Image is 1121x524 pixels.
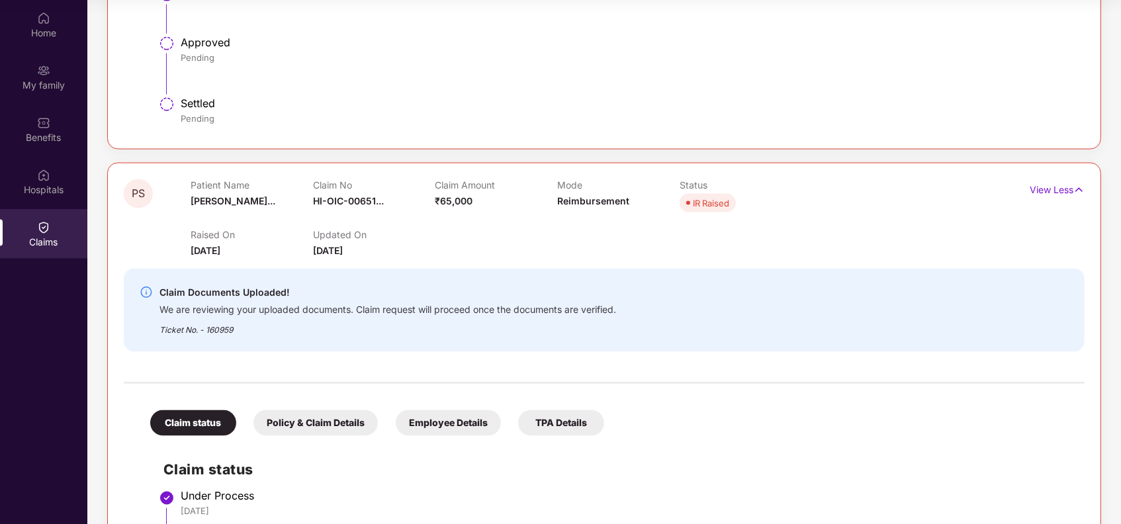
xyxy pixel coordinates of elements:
[313,195,384,206] span: HI-OIC-00651...
[159,36,175,52] img: svg+xml;base64,PHN2ZyBpZD0iU3RlcC1QZW5kaW5nLTMyeDMyIiB4bWxucz0iaHR0cDovL3d3dy53My5vcmcvMjAwMC9zdm...
[693,196,729,210] div: IR Raised
[557,179,680,191] p: Mode
[680,179,802,191] p: Status
[163,459,1071,481] h2: Claim status
[37,64,50,77] img: svg+xml;base64,PHN2ZyB3aWR0aD0iMjAiIGhlaWdodD0iMjAiIHZpZXdCb3g9IjAgMCAyMCAyMCIgZmlsbD0ibm9uZSIgeG...
[313,245,343,256] span: [DATE]
[191,195,275,206] span: [PERSON_NAME]...
[159,490,175,506] img: svg+xml;base64,PHN2ZyBpZD0iU3RlcC1Eb25lLTMyeDMyIiB4bWxucz0iaHR0cDovL3d3dy53My5vcmcvMjAwMC9zdmciIH...
[191,179,313,191] p: Patient Name
[313,179,435,191] p: Claim No
[150,410,236,436] div: Claim status
[37,169,50,182] img: svg+xml;base64,PHN2ZyBpZD0iSG9zcGl0YWxzIiB4bWxucz0iaHR0cDovL3d3dy53My5vcmcvMjAwMC9zdmciIHdpZHRoPS...
[518,410,604,436] div: TPA Details
[159,300,616,316] div: We are reviewing your uploaded documents. Claim request will proceed once the documents are verif...
[37,116,50,130] img: svg+xml;base64,PHN2ZyBpZD0iQmVuZWZpdHMiIHhtbG5zPSJodHRwOi8vd3d3LnczLm9yZy8yMDAwL3N2ZyIgd2lkdGg9Ij...
[37,221,50,234] img: svg+xml;base64,PHN2ZyBpZD0iQ2xhaW0iIHhtbG5zPSJodHRwOi8vd3d3LnczLm9yZy8yMDAwL3N2ZyIgd2lkdGg9IjIwIi...
[181,97,1071,110] div: Settled
[181,490,1071,503] div: Under Process
[181,36,1071,49] div: Approved
[159,97,175,112] img: svg+xml;base64,PHN2ZyBpZD0iU3RlcC1QZW5kaW5nLTMyeDMyIiB4bWxucz0iaHR0cDovL3d3dy53My5vcmcvMjAwMC9zdm...
[181,505,1071,517] div: [DATE]
[191,229,313,240] p: Raised On
[132,188,145,199] span: PS
[181,112,1071,124] div: Pending
[159,316,616,336] div: Ticket No. - 160959
[159,284,616,300] div: Claim Documents Uploaded!
[1073,183,1085,197] img: svg+xml;base64,PHN2ZyB4bWxucz0iaHR0cDovL3d3dy53My5vcmcvMjAwMC9zdmciIHdpZHRoPSIxNyIgaGVpZ2h0PSIxNy...
[1030,179,1085,197] p: View Less
[140,286,153,299] img: svg+xml;base64,PHN2ZyBpZD0iSW5mby0yMHgyMCIgeG1sbnM9Imh0dHA6Ly93d3cudzMub3JnLzIwMDAvc3ZnIiB3aWR0aD...
[181,52,1071,64] div: Pending
[253,410,378,436] div: Policy & Claim Details
[435,195,473,206] span: ₹65,000
[37,12,50,25] img: svg+xml;base64,PHN2ZyBpZD0iSG9tZSIgeG1sbnM9Imh0dHA6Ly93d3cudzMub3JnLzIwMDAvc3ZnIiB3aWR0aD0iMjAiIG...
[191,245,220,256] span: [DATE]
[396,410,501,436] div: Employee Details
[313,229,435,240] p: Updated On
[435,179,558,191] p: Claim Amount
[557,195,629,206] span: Reimbursement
